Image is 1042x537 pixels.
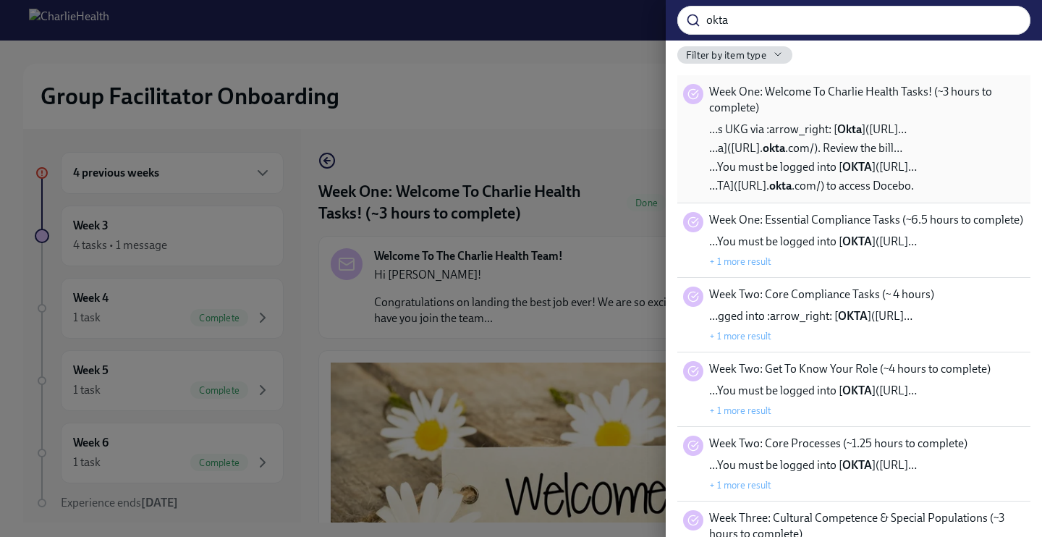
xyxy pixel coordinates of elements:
span: Week One: Essential Compliance Tasks (~6.5 hours to complete) [709,212,1023,228]
div: Task [683,287,703,307]
span: …s UKG via :arrow_right: [ ]([URL]… [709,122,907,138]
strong: Okta [837,122,862,136]
div: Task [683,84,703,104]
div: Week One: Essential Compliance Tasks (~6.5 hours to complete)…You must be logged into [OKTA]([URL... [677,203,1030,278]
div: Task [683,212,703,232]
strong: OKTA [842,160,872,174]
strong: OKTA [842,458,872,472]
span: Week One: Welcome To Charlie Health Tasks! (~3 hours to complete) [709,84,1025,116]
span: …gged into :arrow_right: [ ]([URL]… [709,308,912,324]
div: Week Two: Get To Know Your Role (~4 hours to complete)…You must be logged into [OKTA]([URL]…+ 1 m... [677,352,1030,427]
span: …You must be logged into [ ]([URL]… [709,383,917,399]
strong: okta [763,141,785,155]
div: Week Two: Core Processes (~1.25 hours to complete)…You must be logged into [OKTA]([URL]…+ 1 more ... [677,427,1030,502]
strong: okta [769,179,792,193]
span: …a]([URL]. .com/). Review the bill… [709,140,902,156]
button: + 1 more result [709,330,771,342]
strong: OKTA [842,384,872,397]
span: …You must be logged into [ ]([URL]… [709,234,917,250]
div: Week Two: Core Compliance Tasks (~ 4 hours)…gged into :arrow_right: [OKTA]([URL]…+ 1 more result [677,278,1030,352]
span: …You must be logged into [ ]([URL]… [709,457,917,473]
div: Week One: Welcome To Charlie Health Tasks! (~3 hours to complete)…s UKG via :arrow_right: [Okta](... [677,75,1030,203]
span: Week Two: Get To Know Your Role (~4 hours to complete) [709,361,991,377]
button: Filter by item type [677,46,792,64]
span: Week Two: Core Compliance Tasks (~ 4 hours) [709,287,934,303]
div: Task [683,510,703,530]
span: Filter by item type [686,48,766,62]
div: Task [683,436,703,456]
span: …You must be logged into [ ]([URL]… [709,159,917,175]
strong: OKTA [842,234,872,248]
button: + 1 more result [709,255,771,267]
span: Week Two: Core Processes (~1.25 hours to complete) [709,436,967,452]
button: + 1 more result [709,479,771,491]
span: …TA]([URL]. .com/) to access Docebo. [709,178,914,194]
button: + 1 more result [709,405,771,416]
div: Task [683,361,703,381]
strong: OKTA [838,309,868,323]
